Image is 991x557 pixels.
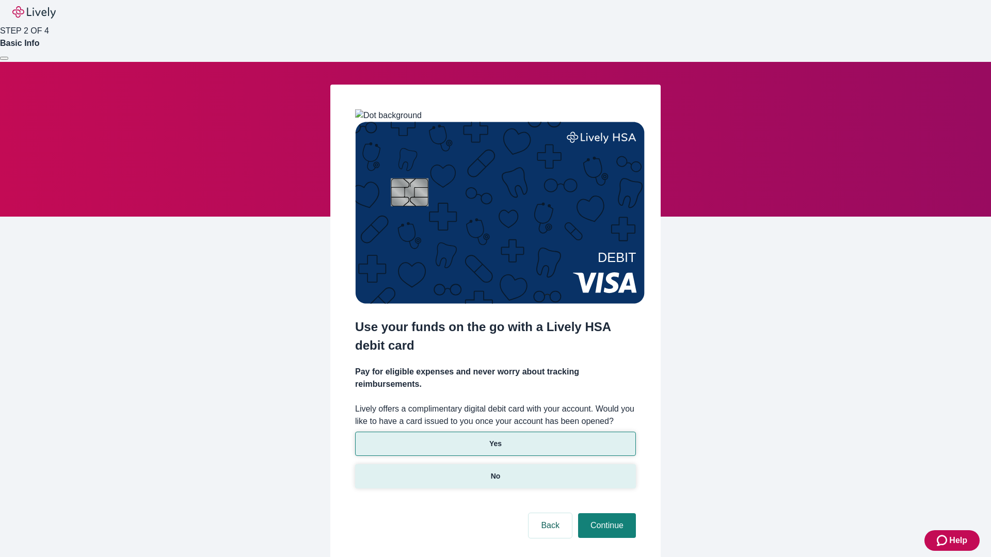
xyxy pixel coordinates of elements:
[355,122,645,304] img: Debit card
[489,438,502,449] p: Yes
[949,534,967,547] span: Help
[578,513,636,538] button: Continue
[355,366,636,390] h4: Pay for eligible expenses and never worry about tracking reimbursements.
[355,432,636,456] button: Yes
[12,6,56,19] img: Lively
[355,318,636,355] h2: Use your funds on the go with a Lively HSA debit card
[355,464,636,488] button: No
[529,513,572,538] button: Back
[355,403,636,428] label: Lively offers a complimentary digital debit card with your account. Would you like to have a card...
[924,530,980,551] button: Zendesk support iconHelp
[937,534,949,547] svg: Zendesk support icon
[355,109,422,122] img: Dot background
[491,471,501,482] p: No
